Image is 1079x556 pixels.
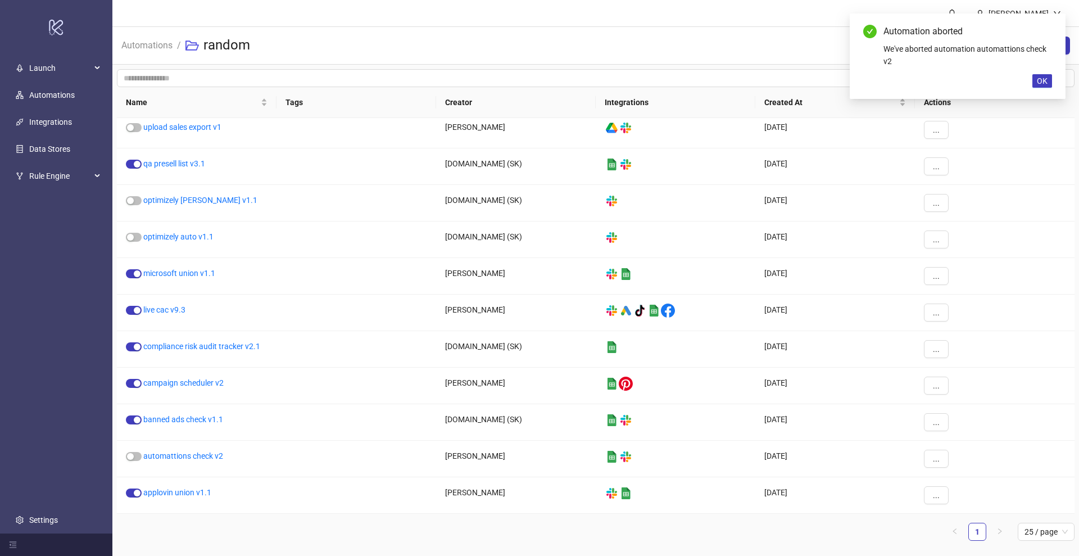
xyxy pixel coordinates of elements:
[1032,74,1052,88] button: OK
[883,25,1052,38] div: Automation aborted
[1037,76,1048,85] span: OK
[863,25,877,38] span: check-circle
[1040,25,1052,37] a: Close
[883,43,1052,67] div: We've aborted automation automattions check v2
